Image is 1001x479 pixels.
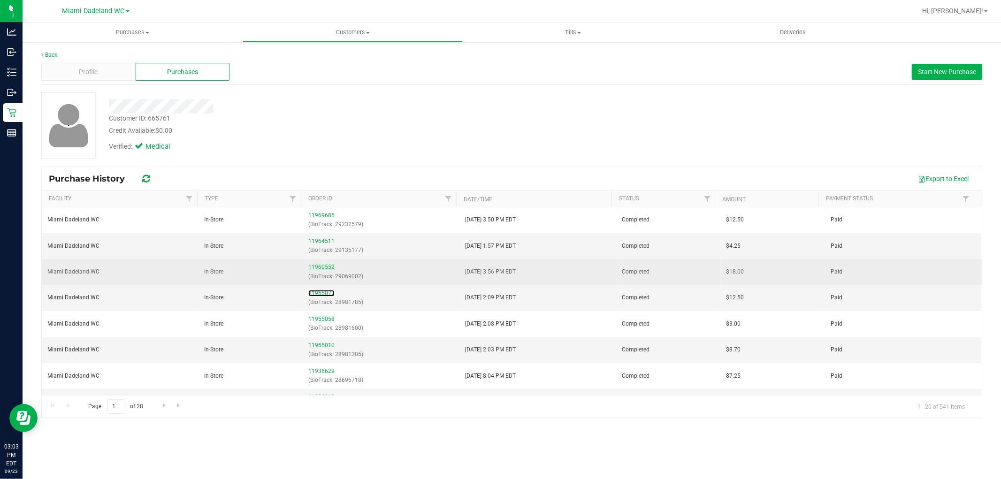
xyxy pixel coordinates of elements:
span: Paid [831,267,842,276]
span: Miami Dadeland WC [47,293,99,302]
span: In-Store [204,293,223,302]
a: Customers [243,23,463,42]
span: $7.25 [726,372,741,380]
span: Miami Dadeland WC [47,345,99,354]
a: 11955077 [308,290,335,297]
span: Completed [622,215,650,224]
span: [DATE] 3:50 PM EDT [465,215,516,224]
span: Completed [622,267,650,276]
a: Go to the last page [172,399,186,412]
span: Purchases [23,28,243,37]
span: In-Store [204,242,223,251]
inline-svg: Inbound [7,47,16,57]
span: Completed [622,293,650,302]
iframe: Resource center [9,404,38,432]
p: (BioTrack: 28981305) [308,350,454,359]
span: Paid [831,215,842,224]
span: [DATE] 2:09 PM EDT [465,293,516,302]
span: Deliveries [767,28,818,37]
a: 11934913 [308,394,335,400]
a: 11960552 [308,264,335,270]
span: Hi, [PERSON_NAME]! [922,7,983,15]
span: Paid [831,345,842,354]
p: (BioTrack: 28981600) [308,324,454,333]
a: Facility [49,195,71,202]
p: (BioTrack: 29232579) [308,220,454,229]
a: 11969685 [308,212,335,219]
span: [DATE] 2:03 PM EDT [465,345,516,354]
span: [DATE] 2:08 PM EDT [465,319,516,328]
inline-svg: Retail [7,108,16,117]
a: Filter [182,191,197,207]
span: In-Store [204,372,223,380]
inline-svg: Analytics [7,27,16,37]
span: In-Store [204,319,223,328]
span: $0.00 [155,127,172,134]
a: Filter [958,191,974,207]
span: Miami Dadeland WC [47,372,99,380]
p: 09/23 [4,468,18,475]
p: (BioTrack: 28696718) [308,376,454,385]
span: 1 - 20 of 541 items [910,399,972,413]
span: Start New Purchase [918,68,976,76]
inline-svg: Outbound [7,88,16,97]
div: Verified: [109,142,183,152]
span: Profile [79,67,98,77]
a: 11955010 [308,342,335,349]
span: Paid [831,319,842,328]
span: Purchase History [49,174,134,184]
a: 11955058 [308,316,335,322]
a: Filter [441,191,456,207]
span: Page of 28 [80,399,151,414]
div: Customer ID: 665761 [109,114,170,123]
span: Completed [622,372,650,380]
button: Start New Purchase [912,64,982,80]
span: Miami Dadeland WC [47,267,99,276]
span: Paid [831,293,842,302]
a: Filter [285,191,301,207]
span: [DATE] 1:57 PM EDT [465,242,516,251]
span: Miami Dadeland WC [47,242,99,251]
span: Purchases [167,67,198,77]
a: Date/Time [464,196,492,203]
span: Medical [145,142,183,152]
p: 03:03 PM EDT [4,442,18,468]
div: Credit Available: [109,126,573,136]
inline-svg: Inventory [7,68,16,77]
button: Export to Excel [912,171,975,187]
a: Filter [699,191,715,207]
p: (BioTrack: 29069002) [308,272,454,281]
span: [DATE] 8:04 PM EDT [465,372,516,380]
img: user-icon.png [44,101,93,150]
a: Go to the next page [157,399,171,412]
p: (BioTrack: 29135177) [308,246,454,255]
a: Purchases [23,23,243,42]
span: Completed [622,319,650,328]
span: $8.70 [726,345,741,354]
a: Amount [723,196,746,203]
span: Tills [463,28,682,37]
a: Status [619,195,639,202]
input: 1 [107,399,124,414]
span: Completed [622,345,650,354]
span: Miami Dadeland WC [47,319,99,328]
a: Order ID [308,195,332,202]
a: Tills [463,23,683,42]
span: $18.00 [726,267,744,276]
p: (BioTrack: 28981785) [308,298,454,307]
a: 11964511 [308,238,335,244]
span: $3.00 [726,319,741,328]
a: Type [205,195,218,202]
span: [DATE] 3:56 PM EDT [465,267,516,276]
inline-svg: Reports [7,128,16,137]
span: Miami Dadeland WC [62,7,125,15]
span: In-Store [204,215,223,224]
a: Back [41,52,57,58]
span: Miami Dadeland WC [47,215,99,224]
span: In-Store [204,345,223,354]
span: Customers [243,28,462,37]
span: Paid [831,372,842,380]
a: 11936629 [308,368,335,374]
span: $12.50 [726,293,744,302]
span: $12.50 [726,215,744,224]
